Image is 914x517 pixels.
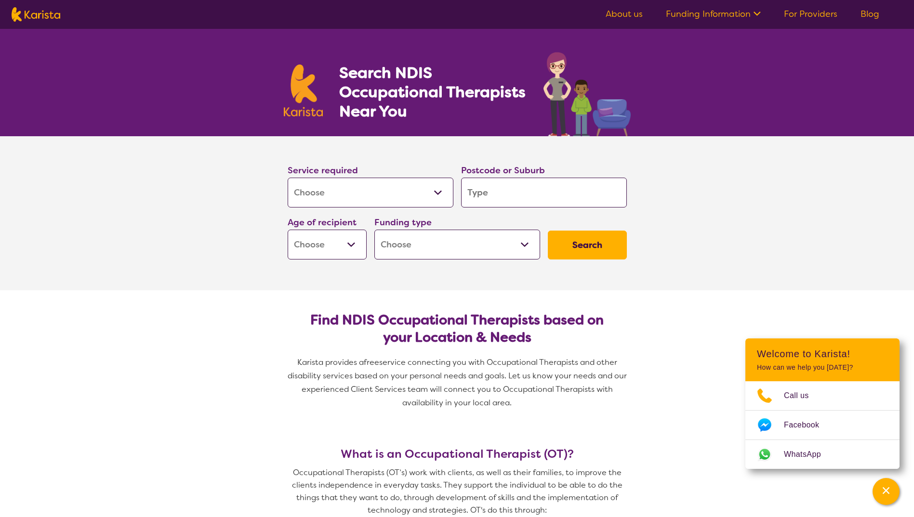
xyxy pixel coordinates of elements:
label: Age of recipient [288,217,357,228]
label: Funding type [374,217,432,228]
a: About us [606,8,643,20]
span: free [364,357,379,367]
label: Service required [288,165,358,176]
span: WhatsApp [784,447,833,462]
p: How can we help you [DATE]? [757,363,888,372]
div: Channel Menu [745,338,900,469]
h2: Welcome to Karista! [757,348,888,360]
span: Call us [784,388,821,403]
a: Web link opens in a new tab. [745,440,900,469]
h3: What is an Occupational Therapist (OT)? [284,447,631,461]
span: Karista provides a [297,357,364,367]
img: occupational-therapy [543,52,631,136]
input: Type [461,178,627,207]
p: Occupational Therapists (OT’s) work with clients, as well as their families, to improve the clien... [284,466,631,517]
ul: Choose channel [745,381,900,469]
a: Funding Information [666,8,761,20]
button: Channel Menu [873,478,900,505]
button: Search [548,231,627,259]
a: For Providers [784,8,837,20]
h1: Search NDIS Occupational Therapists Near You [339,63,527,121]
span: Facebook [784,418,831,432]
span: service connecting you with Occupational Therapists and other disability services based on your p... [288,357,629,408]
img: Karista logo [12,7,60,22]
img: Karista logo [284,65,323,116]
label: Postcode or Suburb [461,165,545,176]
a: Blog [861,8,879,20]
h2: Find NDIS Occupational Therapists based on your Location & Needs [295,311,619,346]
